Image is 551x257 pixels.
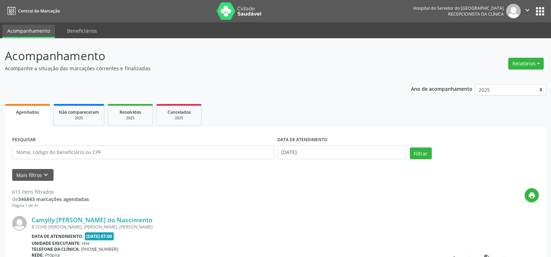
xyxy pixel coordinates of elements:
[120,109,141,115] span: Resolvidos
[12,188,89,195] div: 615 itens filtrados
[521,4,534,18] button: 
[2,25,55,38] a: Acompanhamento
[32,240,81,246] b: Unidade executante:
[410,147,432,159] button: Filtrar
[81,246,118,252] span: [PHONE_NUMBER]
[32,233,83,239] b: Data de atendimento:
[528,192,536,199] i: print
[12,203,89,209] div: Página 1 de 41
[85,232,114,240] span: [DATE] 07:00
[277,135,327,145] label: DATA DE ATENDIMENTO
[525,188,539,202] button: print
[62,25,102,37] a: Beneficiários
[32,216,153,224] a: Camylly [PERSON_NAME] do Nascimento
[42,171,50,179] i: keyboard_arrow_down
[534,5,546,17] button: apps
[32,246,80,252] b: Telefone da clínica:
[448,11,504,17] span: Recepcionista da clínica
[411,84,472,93] p: Ano de acompanhamento
[18,196,89,202] strong: 346843 marcações agendadas
[113,115,148,121] div: 2025
[506,4,521,18] img: img
[277,145,406,159] input: Selecione um intervalo
[59,109,99,115] span: Não compareceram
[82,240,90,246] span: Hse
[508,58,544,70] button: Relatórios
[5,47,384,65] p: Acompanhamento
[12,195,89,203] div: de
[32,224,435,230] div: R CONS [PERSON_NAME], [PERSON_NAME], [PERSON_NAME]
[5,5,60,17] a: Central de Marcação
[168,109,191,115] span: Cancelados
[524,6,531,14] i: 
[12,135,36,145] label: PESQUISAR
[16,109,39,115] span: Agendados
[162,115,196,121] div: 2025
[18,8,60,14] span: Central de Marcação
[12,216,27,231] img: img
[413,5,504,11] div: Hospital do Servidor do [GEOGRAPHIC_DATA]
[12,169,54,181] button: Mais filtroskeyboard_arrow_down
[12,145,274,159] input: Nome, código do beneficiário ou CPF
[59,115,99,121] div: 2025
[5,65,384,72] p: Acompanhe a situação das marcações correntes e finalizadas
